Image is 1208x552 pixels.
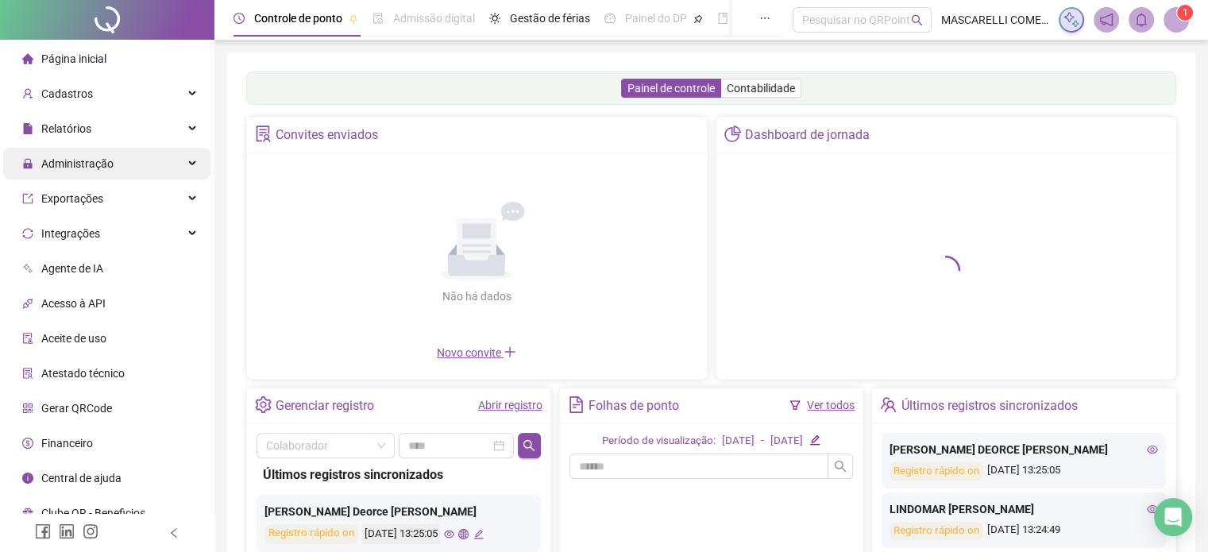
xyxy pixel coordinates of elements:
[489,13,500,24] span: sun
[1147,444,1158,455] span: eye
[41,192,103,205] span: Exportações
[168,527,179,538] span: left
[437,346,516,359] span: Novo convite
[890,441,1158,458] div: [PERSON_NAME] DEORCE [PERSON_NAME]
[604,13,616,24] span: dashboard
[523,439,535,452] span: search
[834,460,847,473] span: search
[255,125,272,142] span: solution
[458,529,469,539] span: global
[627,82,715,95] span: Painel de controle
[349,14,358,24] span: pushpin
[890,522,983,540] div: Registro rápido on
[473,529,484,539] span: edit
[478,399,542,411] a: Abrir registro
[255,396,272,413] span: setting
[41,227,100,240] span: Integrações
[1177,5,1193,21] sup: Atualize o seu contato no menu Meus Dados
[22,473,33,484] span: info-circle
[264,524,358,544] div: Registro rápido on
[22,368,33,379] span: solution
[504,345,516,358] span: plus
[41,437,93,450] span: Financeiro
[890,522,1158,540] div: [DATE] 13:24:49
[41,157,114,170] span: Administração
[722,433,755,450] div: [DATE]
[727,82,795,95] span: Contabilidade
[807,399,855,411] a: Ver todos
[276,122,378,149] div: Convites enviados
[41,87,93,100] span: Cadastros
[22,403,33,414] span: qrcode
[263,465,535,484] div: Últimos registros sincronizados
[1134,13,1148,27] span: bell
[1154,498,1192,536] div: Open Intercom Messenger
[22,438,33,449] span: dollar
[890,462,1158,481] div: [DATE] 13:25:05
[22,298,33,309] span: api
[759,13,770,24] span: ellipsis
[22,193,33,204] span: export
[22,333,33,344] span: audit
[59,523,75,539] span: linkedin
[602,433,716,450] div: Período de visualização:
[444,529,454,539] span: eye
[761,433,764,450] div: -
[625,12,687,25] span: Painel do DP
[1099,13,1113,27] span: notification
[770,433,803,450] div: [DATE]
[1183,7,1188,18] span: 1
[41,262,103,275] span: Agente de IA
[941,11,1049,29] span: MASCARELLI COMERCIO DE COUROS
[789,400,801,411] span: filter
[1063,11,1080,29] img: sparkle-icon.fc2bf0ac1784a2077858766a79e2daf3.svg
[35,523,51,539] span: facebook
[41,122,91,135] span: Relatórios
[83,523,98,539] span: instagram
[41,52,106,65] span: Página inicial
[372,13,384,24] span: file-done
[362,524,440,544] div: [DATE] 13:25:05
[745,122,870,149] div: Dashboard de jornada
[22,53,33,64] span: home
[264,503,533,520] div: [PERSON_NAME] Deorce [PERSON_NAME]
[254,12,342,25] span: Controle de ponto
[1147,504,1158,515] span: eye
[41,507,145,519] span: Clube QR - Beneficios
[693,14,703,24] span: pushpin
[890,462,983,481] div: Registro rápido on
[22,158,33,169] span: lock
[41,472,122,484] span: Central de ajuda
[41,367,125,380] span: Atestado técnico
[393,12,475,25] span: Admissão digital
[41,402,112,415] span: Gerar QRCode
[22,228,33,239] span: sync
[890,500,1158,518] div: LINDOMAR [PERSON_NAME]
[41,297,106,310] span: Acesso à API
[911,14,923,26] span: search
[724,125,741,142] span: pie-chart
[809,434,820,445] span: edit
[22,88,33,99] span: user-add
[510,12,590,25] span: Gestão de férias
[22,508,33,519] span: gift
[233,13,245,24] span: clock-circle
[276,392,374,419] div: Gerenciar registro
[717,13,728,24] span: book
[568,396,585,413] span: file-text
[22,123,33,134] span: file
[589,392,679,419] div: Folhas de ponto
[901,392,1078,419] div: Últimos registros sincronizados
[930,254,962,286] span: loading
[403,288,550,305] div: Não há dados
[880,396,897,413] span: team
[41,332,106,345] span: Aceite de uso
